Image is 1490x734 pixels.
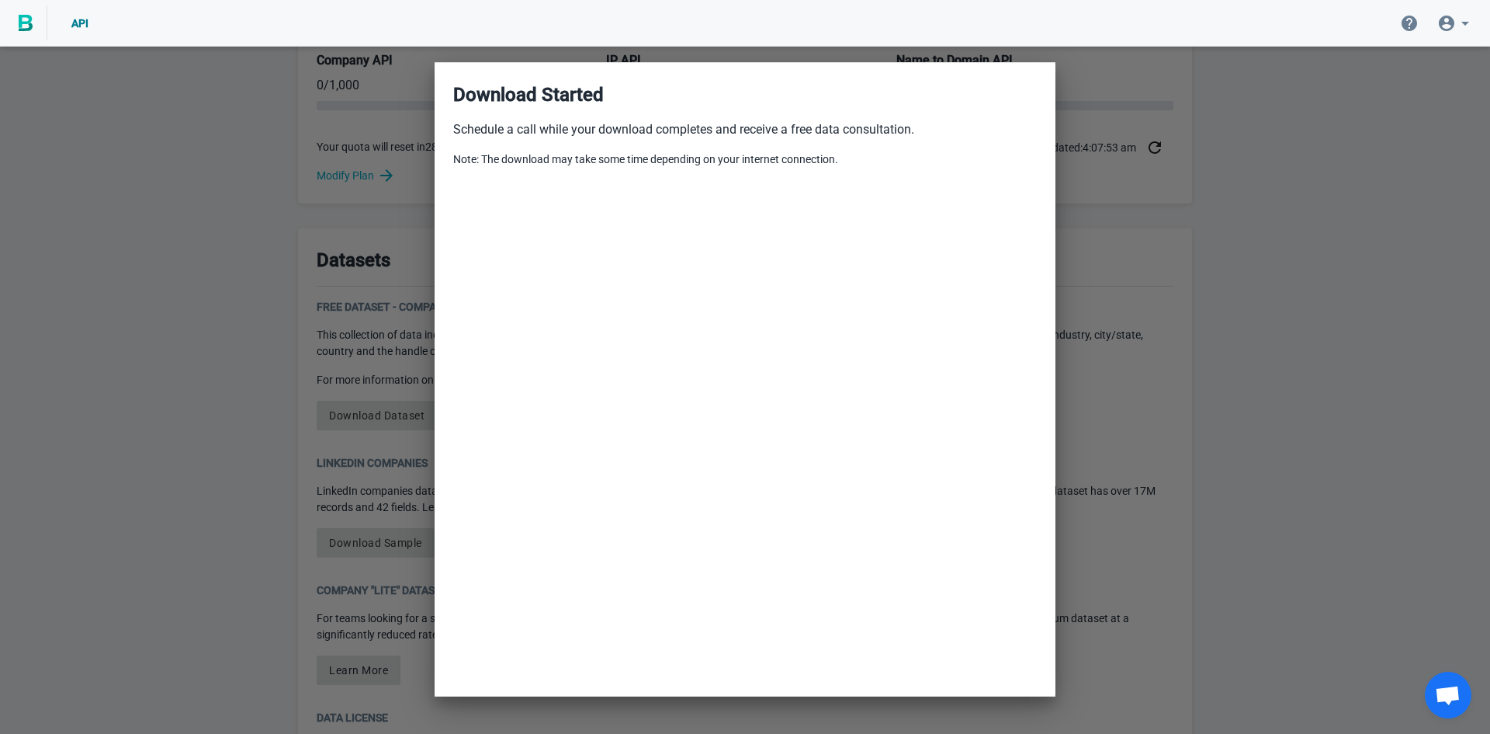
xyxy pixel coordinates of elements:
span: API [71,17,88,30]
img: BigPicture.io [19,15,33,32]
p: Note: The download may take some time depending on your internet connection. [453,151,1037,168]
a: Open chat [1425,672,1471,718]
h3: Download Started [453,82,1037,108]
p: Schedule a call while your download completes and receive a free data consultation. [453,120,1037,139]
